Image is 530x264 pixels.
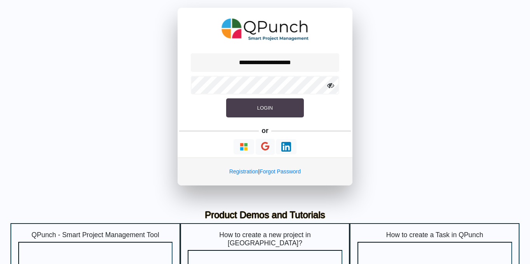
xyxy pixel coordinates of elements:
[221,16,309,44] img: QPunch
[234,139,254,154] button: Continue With Microsoft Azure
[260,125,270,136] h5: or
[188,231,342,247] h5: How to create a new project in [GEOGRAPHIC_DATA]?
[281,142,291,152] img: Loading...
[178,157,352,185] div: |
[16,210,514,221] h3: Product Demos and Tutorials
[257,105,273,111] span: Login
[260,168,301,175] a: Forgot Password
[18,231,173,239] h5: QPunch - Smart Project Management Tool
[239,142,249,152] img: Loading...
[357,231,512,239] h5: How to create a Task in QPunch
[256,139,275,155] button: Continue With Google
[276,139,296,154] button: Continue With LinkedIn
[229,168,258,175] a: Registration
[226,98,304,118] button: Login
